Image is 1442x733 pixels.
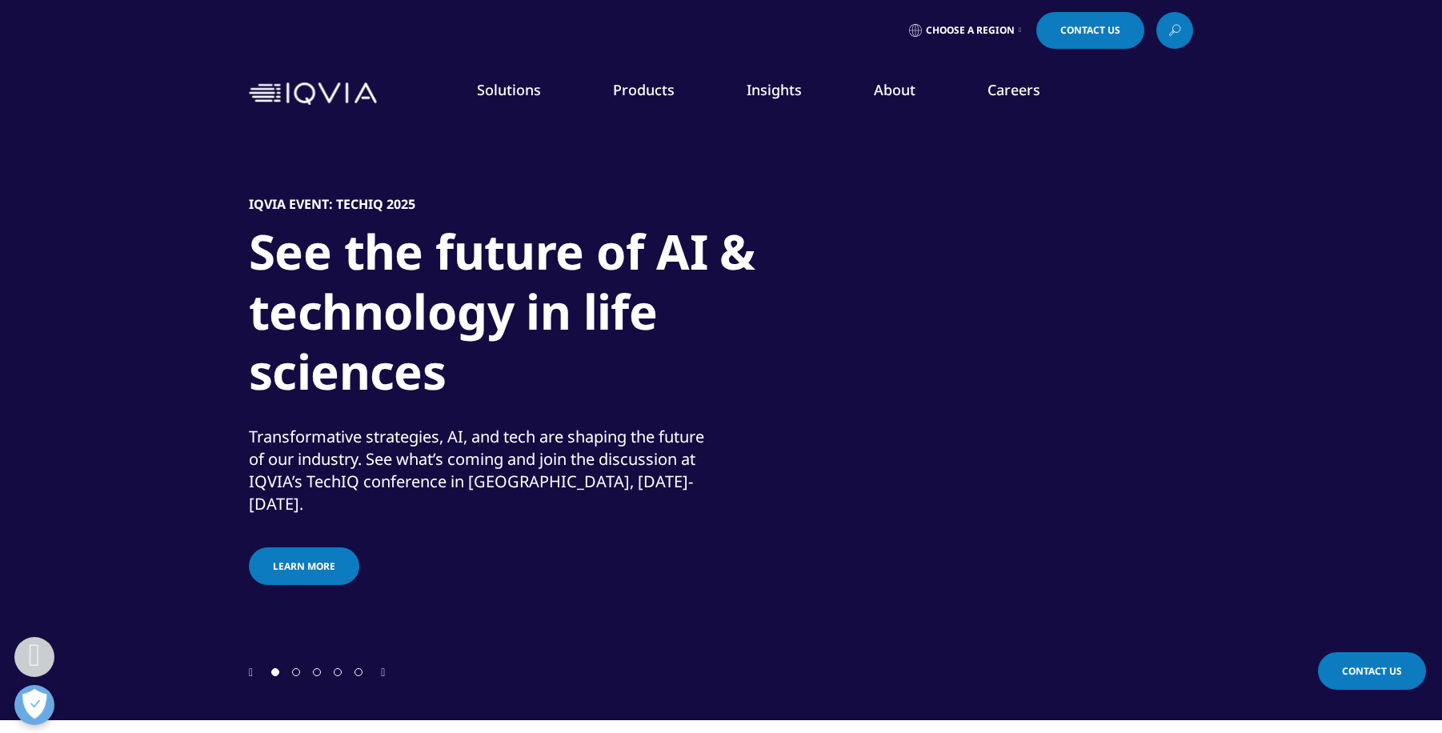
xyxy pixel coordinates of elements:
[1342,664,1402,678] span: Contact Us
[354,668,363,676] span: Go to slide 5
[874,80,915,99] a: About
[249,120,1193,664] div: 1 / 5
[1036,12,1144,49] a: Contact Us
[383,56,1193,131] nav: Primary
[273,559,335,573] span: Learn more
[249,222,849,411] h1: See the future of AI & technology in life sciences​
[334,668,342,676] span: Go to slide 4
[313,668,321,676] span: Go to slide 3
[249,426,717,515] div: Transformative strategies, AI, and tech are shaping the future of our industry. See what’s coming...
[249,664,253,679] div: Previous slide
[613,80,675,99] a: Products
[1060,26,1120,35] span: Contact Us
[292,668,300,676] span: Go to slide 2
[249,82,377,106] img: IQVIA Healthcare Information Technology and Pharma Clinical Research Company
[249,196,415,212] h5: IQVIA Event: TechIQ 2025​
[14,685,54,725] button: Open Preferences
[926,24,1015,37] span: Choose a Region
[1318,652,1426,690] a: Contact Us
[477,80,541,99] a: Solutions
[987,80,1040,99] a: Careers
[747,80,802,99] a: Insights
[381,664,385,679] div: Next slide
[249,547,359,585] a: Learn more
[271,668,279,676] span: Go to slide 1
